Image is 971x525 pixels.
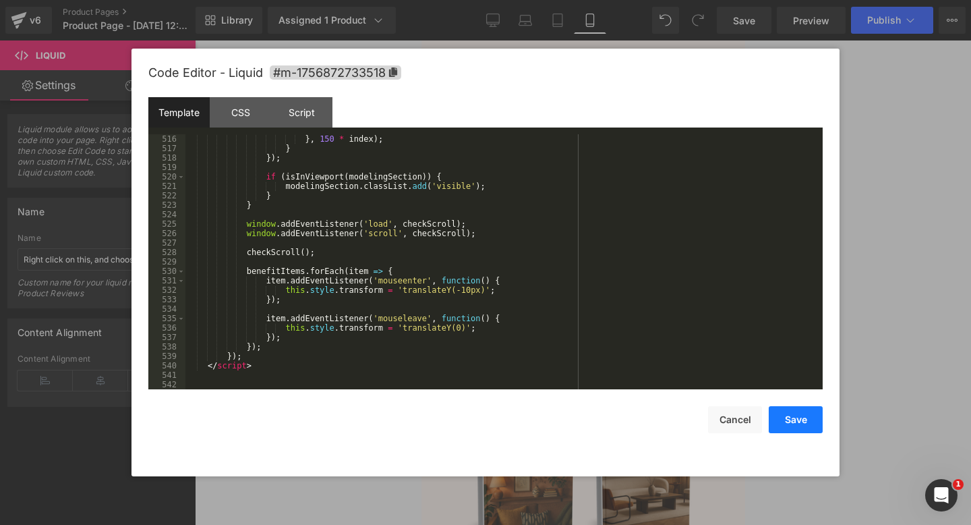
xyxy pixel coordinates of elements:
[708,406,762,433] button: Cancel
[148,191,185,200] div: 522
[148,267,185,276] div: 530
[148,163,185,172] div: 519
[148,285,185,295] div: 532
[270,65,401,80] span: Click to copy
[148,295,185,304] div: 533
[148,333,185,342] div: 537
[148,200,185,210] div: 523
[148,97,210,128] div: Template
[148,304,185,314] div: 534
[210,97,271,128] div: CSS
[953,479,964,490] span: 1
[148,238,185,248] div: 527
[925,479,958,512] iframe: Intercom live chat
[769,406,823,433] button: Save
[148,182,185,191] div: 521
[148,370,185,380] div: 541
[148,153,185,163] div: 518
[148,352,185,361] div: 539
[148,323,185,333] div: 536
[148,361,185,370] div: 540
[148,314,185,323] div: 535
[148,65,263,80] span: Code Editor - Liquid
[148,134,185,144] div: 516
[148,248,185,257] div: 528
[148,342,185,352] div: 538
[148,210,185,219] div: 524
[148,257,185,267] div: 529
[148,144,185,153] div: 517
[148,380,185,389] div: 542
[148,229,185,238] div: 526
[148,172,185,182] div: 520
[148,276,185,285] div: 531
[148,219,185,229] div: 525
[271,97,332,128] div: Script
